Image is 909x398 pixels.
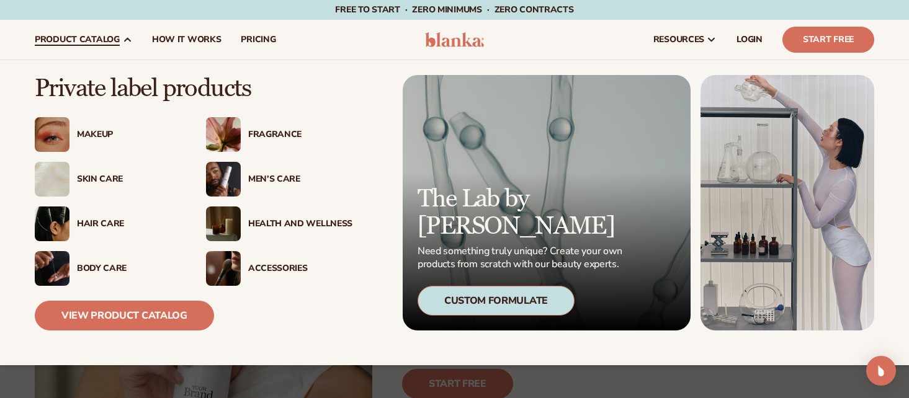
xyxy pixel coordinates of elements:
a: Cream moisturizer swatch. Skin Care [35,162,181,197]
a: Candles and incense on table. Health And Wellness [206,206,352,241]
div: Men’s Care [248,174,352,185]
a: product catalog [25,20,142,60]
a: How It Works [142,20,231,60]
div: Body Care [77,263,181,274]
a: Male hand applying moisturizer. Body Care [35,251,181,286]
a: Female hair pulled back with clips. Hair Care [35,206,181,241]
a: Female with makeup brush. Accessories [206,251,352,286]
div: Hair Care [77,219,181,229]
a: Pink blooming flower. Fragrance [206,117,352,152]
p: Private label products [35,75,352,102]
span: pricing [241,35,275,45]
div: Accessories [248,263,352,274]
span: How It Works [152,35,222,45]
img: logo [425,32,484,47]
img: Female with glitter eye makeup. [35,117,69,152]
a: resources [643,20,727,60]
img: Male holding moisturizer bottle. [206,162,241,197]
a: Microscopic product formula. The Lab by [PERSON_NAME] Need something truly unique? Create your ow... [403,75,691,330]
span: resources [653,35,704,45]
img: Male hand applying moisturizer. [35,251,69,286]
span: Free to start · ZERO minimums · ZERO contracts [335,4,573,15]
div: Health And Wellness [248,219,352,229]
a: LOGIN [727,20,772,60]
p: Need something truly unique? Create your own products from scratch with our beauty experts. [418,245,626,271]
img: Cream moisturizer swatch. [35,162,69,197]
div: Skin Care [77,174,181,185]
a: View Product Catalog [35,301,214,330]
img: Female in lab with equipment. [701,75,874,330]
div: Open Intercom Messenger [866,356,896,386]
span: product catalog [35,35,120,45]
div: Custom Formulate [418,286,575,316]
img: Pink blooming flower. [206,117,241,152]
a: pricing [231,20,285,60]
a: Start Free [782,27,874,53]
img: Female with makeup brush. [206,251,241,286]
span: LOGIN [737,35,763,45]
img: Candles and incense on table. [206,206,241,241]
a: Female with glitter eye makeup. Makeup [35,117,181,152]
a: Male holding moisturizer bottle. Men’s Care [206,162,352,197]
div: Makeup [77,130,181,140]
p: The Lab by [PERSON_NAME] [418,185,626,240]
div: Fragrance [248,130,352,140]
img: Female hair pulled back with clips. [35,206,69,241]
